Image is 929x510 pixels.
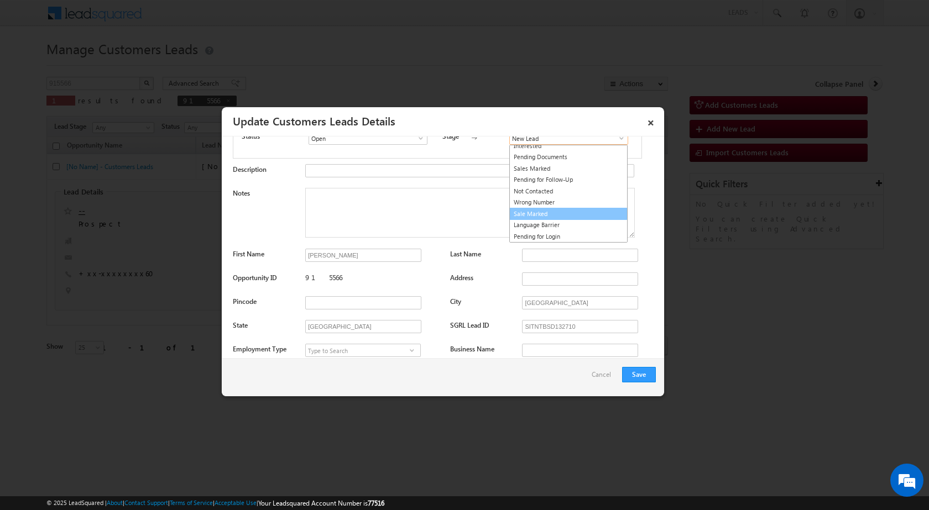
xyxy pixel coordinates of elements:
[442,132,459,141] label: Stage
[510,140,627,152] a: Interested
[622,367,656,382] button: Save
[215,499,257,506] a: Acceptable Use
[510,219,627,231] a: Language Barrier
[509,208,628,220] a: Sale Marked
[509,132,628,145] input: Type to Search
[170,499,213,506] a: Terms of Service
[305,272,439,288] div: 915566
[450,345,494,353] label: Business Name
[612,133,625,144] a: Show All Items
[233,113,395,128] a: Update Customers Leads Details
[107,499,123,506] a: About
[46,498,384,508] span: © 2025 LeadSquared | | | | |
[233,345,286,353] label: Employment Type
[233,321,248,329] label: State
[309,132,427,145] input: Type to Search
[58,58,186,72] div: Chat with us now
[305,344,421,357] input: Type to Search
[19,58,46,72] img: d_60004797649_company_0_60004797649
[510,231,627,243] a: Pending for Login
[124,499,168,506] a: Contact Support
[411,133,425,144] a: Show All Items
[450,274,473,282] label: Address
[14,102,202,331] textarea: Type your message and hit 'Enter'
[368,499,384,507] span: 77516
[233,274,277,282] label: Opportunity ID
[450,297,461,306] label: City
[233,189,250,197] label: Notes
[242,132,260,141] label: Status
[233,250,264,258] label: First Name
[510,163,627,175] a: Sales Marked
[450,321,489,329] label: SGRL Lead ID
[150,340,201,355] em: Start Chat
[233,297,257,306] label: Pincode
[641,111,660,130] a: ×
[405,345,419,356] a: Show All Items
[258,499,384,507] span: Your Leadsquared Account Number is
[510,197,627,208] a: Wrong Number
[592,367,617,388] a: Cancel
[510,186,627,197] a: Not Contacted
[181,6,208,32] div: Minimize live chat window
[510,151,627,163] a: Pending Documents
[233,165,267,173] label: Description
[450,250,481,258] label: Last Name
[510,174,627,186] a: Pending for Follow-Up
